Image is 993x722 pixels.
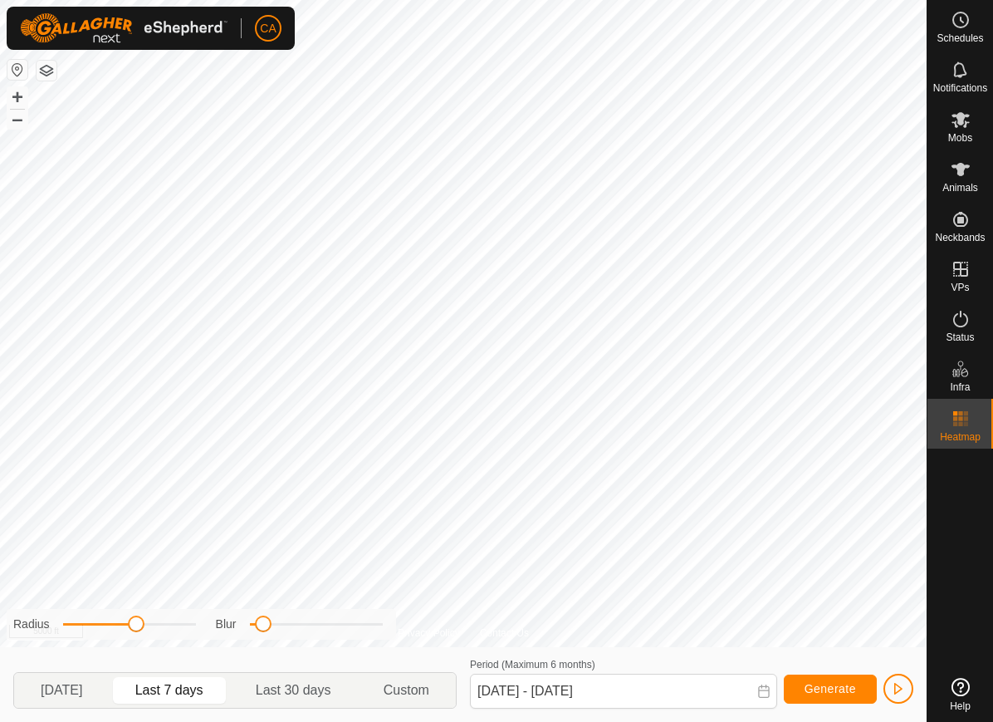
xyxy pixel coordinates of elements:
a: Privacy Policy [398,626,460,641]
button: + [7,87,27,107]
span: Last 7 days [135,680,203,700]
a: Help [927,671,993,718]
button: Generate [784,675,877,704]
button: Map Layers [37,61,56,81]
img: Gallagher Logo [20,13,227,43]
span: Animals [942,183,978,193]
label: Period (Maximum 6 months) [470,659,595,670]
span: CA [260,20,276,37]
span: Status [946,332,974,342]
span: VPs [951,282,969,292]
label: Radius [13,616,50,633]
button: Reset Map [7,60,27,80]
button: – [7,109,27,129]
span: Help [950,701,971,711]
span: Notifications [933,83,987,93]
span: Neckbands [935,233,985,243]
span: Mobs [948,133,972,143]
span: Infra [950,382,970,392]
span: Last 30 days [256,680,331,700]
span: Generate [805,682,856,695]
label: Blur [216,616,237,633]
span: Schedules [937,33,983,43]
span: Custom [384,680,429,700]
span: [DATE] [41,680,82,700]
a: Contact Us [480,626,529,641]
span: Heatmap [940,432,981,442]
